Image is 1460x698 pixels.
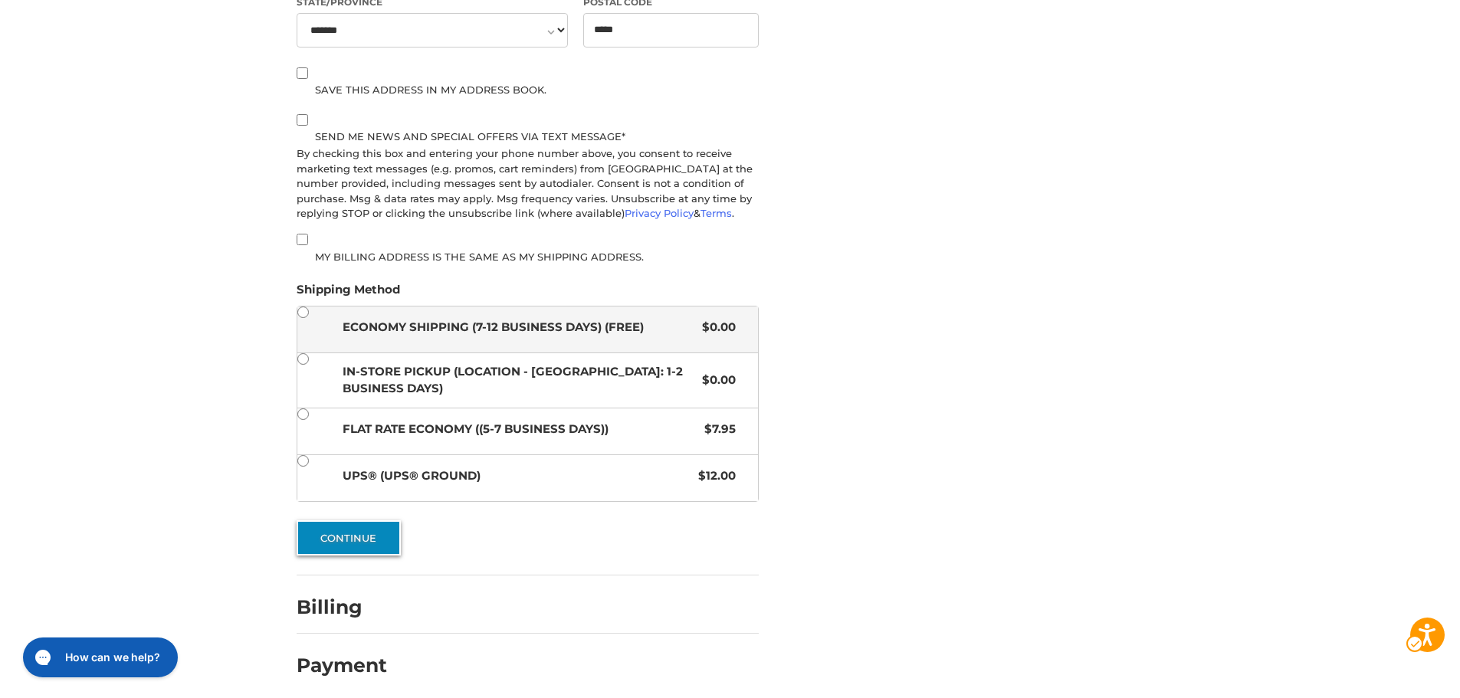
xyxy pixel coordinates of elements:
[297,234,308,245] input: My billing address is the same as my shipping address.
[1115,583,1460,698] iframe: Google Iframe
[297,146,759,221] div: By checking this box and entering your phone number above, you consent to receive marketing text ...
[343,319,695,336] span: Economy Shipping (7-12 Business Days) (Free)
[343,467,691,485] span: UPS® (UPS® Ground)
[697,421,736,438] span: $7.95
[343,363,695,398] span: In-Store Pickup (Location - [GEOGRAPHIC_DATA]: 1-2 BUSINESS DAYS)
[343,421,697,438] span: Flat Rate Economy ((5-7 Business Days))
[297,654,387,677] h2: Payment
[583,13,760,48] input: Postal Code
[297,114,308,126] input: Send me news and special offers via text message*
[297,67,308,79] input: Save this address in my address book.
[297,13,568,48] select: State/Province
[297,520,401,555] button: Continue
[691,467,736,485] span: $12.00
[625,207,694,219] a: Privacy Policy
[297,595,386,619] h2: Billing
[297,251,759,263] label: My billing address is the same as my shipping address.
[297,84,759,96] label: Save this address in my address book.
[694,319,736,336] span: $0.00
[694,372,736,389] span: $0.00
[15,632,182,683] iframe: Iframe | Gorgias live chat messenger
[1394,649,1460,698] iframe: Google Iframe
[700,207,732,219] a: Terms
[297,281,400,306] legend: Shipping Method
[297,130,759,143] label: Send me news and special offers via text message*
